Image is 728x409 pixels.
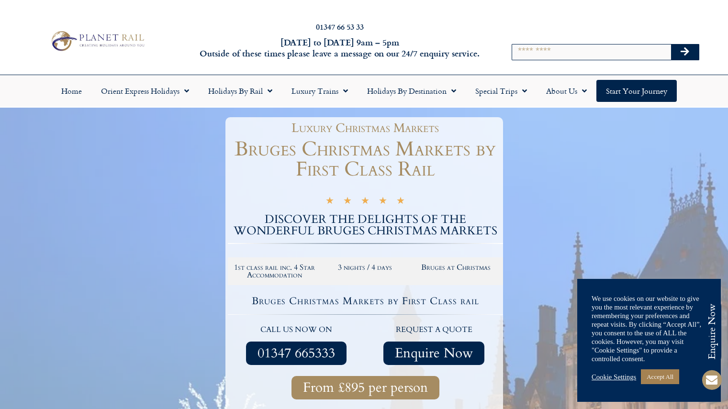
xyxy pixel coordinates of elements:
a: Holidays by Destination [358,80,466,102]
h2: DISCOVER THE DELIGHTS OF THE WONDERFUL BRUGES CHRISTMAS MARKETS [228,214,503,237]
h1: Bruges Christmas Markets by First Class Rail [228,139,503,179]
div: We use cookies on our website to give you the most relevant experience by remembering your prefer... [592,294,706,363]
nav: Menu [5,80,723,102]
h4: Bruges Christmas Markets by First Class rail [229,296,502,306]
span: 01347 665333 [258,347,335,359]
img: Planet Rail Train Holidays Logo [47,29,147,53]
a: Orient Express Holidays [91,80,199,102]
a: 01347 66 53 33 [316,21,364,32]
h2: 3 nights / 4 days [325,264,406,271]
h1: Luxury Christmas Markets [233,122,498,134]
a: Enquire Now [383,342,484,365]
h2: Bruges at Christmas [415,264,497,271]
h6: [DATE] to [DATE] 9am – 5pm Outside of these times please leave a message on our 24/7 enquiry serv... [197,37,483,59]
a: Special Trips [466,80,537,102]
i: ★ [396,197,405,208]
i: ★ [379,197,387,208]
i: ★ [325,197,334,208]
p: request a quote [370,324,498,336]
a: Holidays by Rail [199,80,282,102]
span: From £895 per person [303,382,428,394]
a: About Us [537,80,596,102]
a: Start your Journey [596,80,677,102]
a: From £895 per person [291,376,439,399]
p: call us now on [233,324,361,336]
h2: 1st class rail inc. 4 Star Accommodation [234,264,315,279]
a: Cookie Settings [592,373,636,381]
a: Luxury Trains [282,80,358,102]
a: Accept All [641,369,679,384]
a: 01347 665333 [246,342,347,365]
i: ★ [343,197,352,208]
span: Enquire Now [395,347,473,359]
i: ★ [361,197,370,208]
button: Search [671,44,699,60]
div: 5/5 [325,195,405,208]
a: Home [52,80,91,102]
